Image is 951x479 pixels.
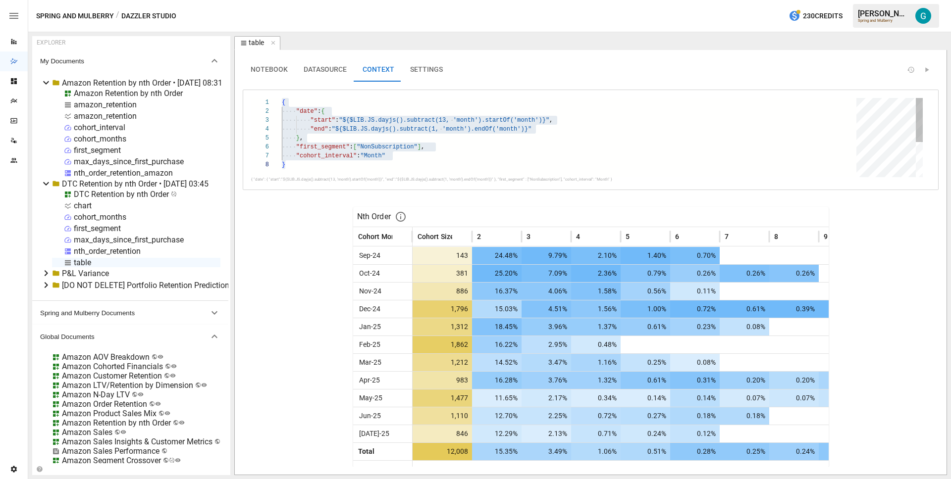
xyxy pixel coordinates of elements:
span: 1.00% [626,300,668,318]
svg: Public [158,354,163,360]
span: "first_segment" [296,144,350,150]
span: [ [353,144,357,150]
span: Oct-24 [358,265,407,282]
span: "cohort_interval" [296,152,357,159]
span: 7.09% [527,265,569,282]
span: 9​ [824,232,828,241]
span: 14.52% [477,354,520,371]
div: 6 [251,143,269,151]
span: 2.17% [527,389,569,407]
div: { "date": { "start":"${$LIB.JS.dayjs().subtract(13, 'month').startOf('month')}", "end":"${$LIB.JS... [251,177,930,182]
button: Global Documents [32,325,228,348]
span: 16.22% [477,336,520,353]
span: 4.06% [527,283,569,300]
button: NOTEBOOK [243,58,296,82]
span: 0.24% [626,425,668,442]
div: Amazon Sales Insights & Customer Metrics [62,437,212,446]
span: 15.03% [477,300,520,318]
span: 0.08% [725,318,767,335]
span: , [300,135,303,142]
span: 0.79% [626,265,668,282]
div: Amazon Cohorted Financials [62,362,163,371]
div: table [249,39,264,48]
span: 12.70% [477,407,520,425]
span: 0.28% [675,443,718,460]
div: Amazon Retention by nth Order • [DATE] 08:31 [62,78,222,88]
span: May-25 [358,389,407,407]
div: 3 [251,116,269,125]
button: Sort [730,230,743,243]
button: CONTEXT [355,58,402,82]
span: 9.79% [527,247,569,264]
div: cohort_months [74,134,126,144]
div: 7 [251,151,269,160]
svg: Public [120,429,126,435]
span: 0.10% [824,372,866,389]
button: Sort [453,230,467,243]
span: 0.72% [675,300,718,318]
span: Apr-25 [358,372,407,389]
span: 0.07% [824,389,866,407]
span: 1,477 [418,389,470,407]
span: 7​ [725,232,729,241]
span: 1,796 [418,300,470,318]
span: 0.14% [626,389,668,407]
button: Sort [393,230,407,243]
span: 0.25% [725,443,767,460]
span: 12.29% [477,425,520,442]
div: 4 [251,125,269,134]
div: Spring and Mulberry [858,18,909,23]
span: Total [354,443,374,460]
div: amazon_retention [74,100,137,109]
svg: Public [175,457,181,463]
span: Nth Order [357,212,391,221]
div: Amazon Order Retention [62,399,147,409]
span: 0.21% [824,443,866,460]
div: first_segment [74,145,121,155]
span: 1.16% [576,354,619,371]
span: 1.58% [576,283,619,300]
svg: Public [164,410,170,416]
div: Amazon Sales [62,428,112,437]
button: table [234,36,280,50]
div: DTC Retention by nth Order [74,190,169,199]
span: "date" [296,108,317,115]
span: 143 [418,247,470,264]
span: 0.39% [824,300,866,318]
span: 0.56% [626,283,668,300]
span: 886 [418,283,470,300]
span: 0.26% [725,265,767,282]
svg: Public [179,420,185,426]
span: 0.70% [675,247,718,264]
div: first_segment [74,224,121,233]
span: 230 Credits [803,10,843,22]
button: My Documents [32,49,228,73]
svg: Public [170,373,176,379]
span: 0.27% [626,407,668,425]
button: Sort [482,230,496,243]
span: month')}" [517,117,549,124]
span: : [335,117,339,124]
div: Amazon Retention by nth Order [74,89,183,98]
span: 0.61% [626,318,668,335]
span: 1.40% [626,247,668,264]
span: Sep-24 [358,247,407,264]
div: [DO NOT DELETE] Portfolio Retention Prediction Accuracy [62,281,264,290]
span: 0.18% [725,407,767,425]
span: 1.32% [576,372,619,389]
span: "end" [311,126,328,133]
button: SETTINGS [402,58,451,82]
span: Nov-24 [358,283,407,300]
span: 0.12% [675,425,718,442]
button: Sort [779,230,793,243]
span: 6​ [675,232,679,241]
span: "${$LIB.JS.dayjs().subtract(13, 'month').startOf(' [339,117,517,124]
div: Amazon Customer Retention [62,371,162,381]
span: 0.24% [774,443,817,460]
span: 2​ [477,232,481,241]
div: max_days_since_first_purchase [74,157,184,166]
span: Global Documents [40,333,209,340]
span: 11.65% [477,389,520,407]
span: 1.06% [576,443,619,460]
span: 4.51% [527,300,569,318]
